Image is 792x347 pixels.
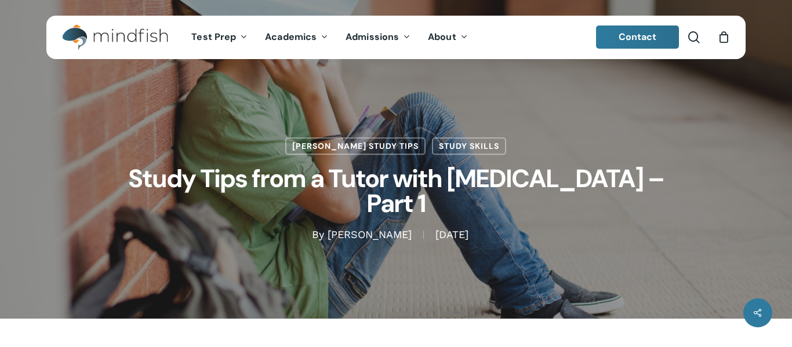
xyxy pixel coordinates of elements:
[191,31,236,43] span: Test Prep
[423,231,480,239] span: [DATE]
[183,16,476,59] nav: Main Menu
[106,155,686,228] h1: Study Tips from a Tutor with [MEDICAL_DATA] – Part 1
[428,31,456,43] span: About
[285,137,426,155] a: [PERSON_NAME] Study Tips
[183,32,256,42] a: Test Prep
[346,31,399,43] span: Admissions
[46,16,746,59] header: Main Menu
[619,31,657,43] span: Contact
[328,229,412,241] a: [PERSON_NAME]
[265,31,317,43] span: Academics
[312,231,324,239] span: By
[337,32,419,42] a: Admissions
[419,32,477,42] a: About
[432,137,506,155] a: Study Skills
[256,32,337,42] a: Academics
[596,25,680,49] a: Contact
